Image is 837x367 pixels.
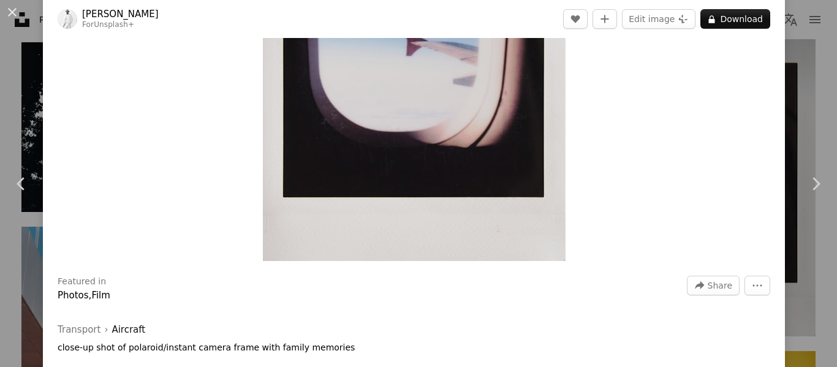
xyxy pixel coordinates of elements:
[794,125,837,243] a: Next
[744,276,770,295] button: More Actions
[622,9,695,29] button: Edit image
[91,290,110,301] a: Film
[112,322,145,337] a: Aircraft
[94,20,134,29] a: Unsplash+
[89,290,92,301] span: ,
[82,8,159,20] a: [PERSON_NAME]
[58,322,100,337] a: Transport
[700,9,770,29] button: Download
[687,276,740,295] button: Share this image
[58,276,106,288] h3: Featured in
[563,9,588,29] button: Like
[58,290,89,301] a: Photos
[58,9,77,29] img: Go to Andrej Lišakov's profile
[593,9,617,29] button: Add to Collection
[82,20,159,30] div: For
[708,276,732,295] span: Share
[58,322,425,337] div: ›
[58,342,355,354] p: close-up shot of polaroid/instant camera frame with family memories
